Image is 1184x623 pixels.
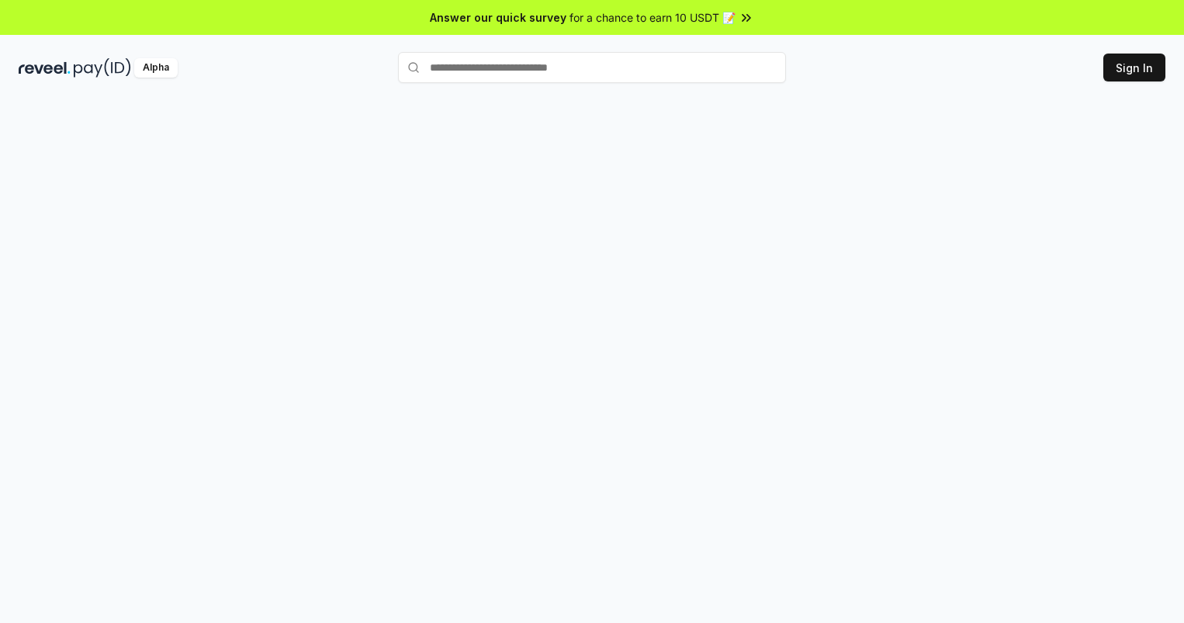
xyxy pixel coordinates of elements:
div: Alpha [134,58,178,78]
span: for a chance to earn 10 USDT 📝 [569,9,736,26]
img: pay_id [74,58,131,78]
button: Sign In [1103,54,1165,81]
img: reveel_dark [19,58,71,78]
span: Answer our quick survey [430,9,566,26]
